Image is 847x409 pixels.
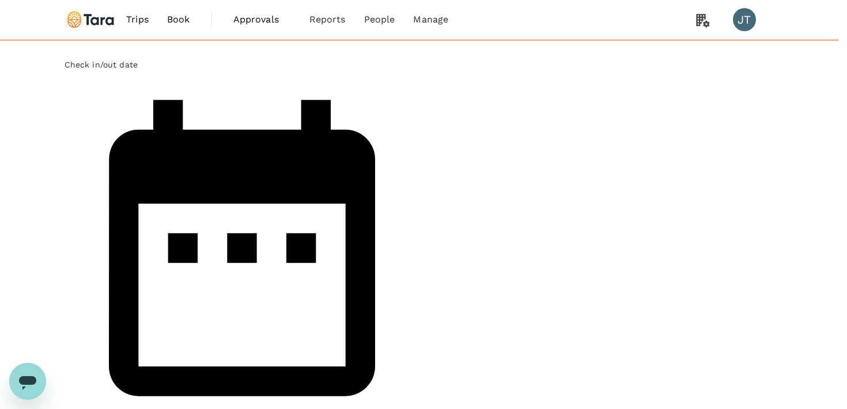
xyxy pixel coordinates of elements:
[309,13,346,27] span: Reports
[65,59,419,70] div: Check in/out date
[413,13,448,27] span: Manage
[364,13,395,27] span: People
[9,363,46,400] iframe: Button to launch messaging window
[733,8,756,31] div: JT
[126,13,149,27] span: Trips
[233,13,291,27] span: Approvals
[167,13,190,27] span: Book
[65,7,118,32] img: Tara Climate Ltd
